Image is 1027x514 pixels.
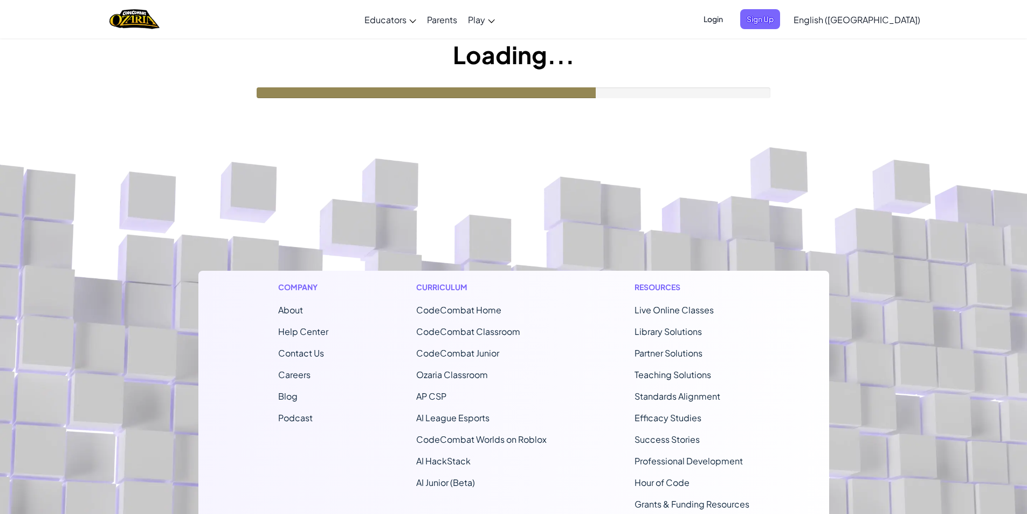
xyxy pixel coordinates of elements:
[416,412,490,423] a: AI League Esports
[416,326,520,337] a: CodeCombat Classroom
[109,8,160,30] a: Ozaria by CodeCombat logo
[635,498,749,510] a: Grants & Funding Resources
[697,9,729,29] button: Login
[416,304,501,316] span: CodeCombat Home
[278,390,298,402] a: Blog
[278,347,324,359] span: Contact Us
[635,390,720,402] a: Standards Alignment
[794,14,920,25] span: English ([GEOGRAPHIC_DATA])
[278,304,303,316] a: About
[416,282,547,293] h1: Curriculum
[635,412,701,423] a: Efficacy Studies
[463,5,500,34] a: Play
[635,455,743,467] a: Professional Development
[468,14,485,25] span: Play
[635,369,711,380] a: Teaching Solutions
[109,8,160,30] img: Home
[635,282,749,293] h1: Resources
[416,347,499,359] a: CodeCombat Junior
[278,412,313,423] a: Podcast
[359,5,422,34] a: Educators
[788,5,926,34] a: English ([GEOGRAPHIC_DATA])
[416,369,488,380] a: Ozaria Classroom
[416,390,446,402] a: AP CSP
[635,347,702,359] a: Partner Solutions
[635,304,714,316] a: Live Online Classes
[422,5,463,34] a: Parents
[635,434,700,445] a: Success Stories
[416,434,547,445] a: CodeCombat Worlds on Roblox
[278,282,328,293] h1: Company
[278,326,328,337] a: Help Center
[278,369,311,380] a: Careers
[635,477,690,488] a: Hour of Code
[635,326,702,337] a: Library Solutions
[416,455,471,467] a: AI HackStack
[416,477,475,488] a: AI Junior (Beta)
[740,9,780,29] button: Sign Up
[364,14,406,25] span: Educators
